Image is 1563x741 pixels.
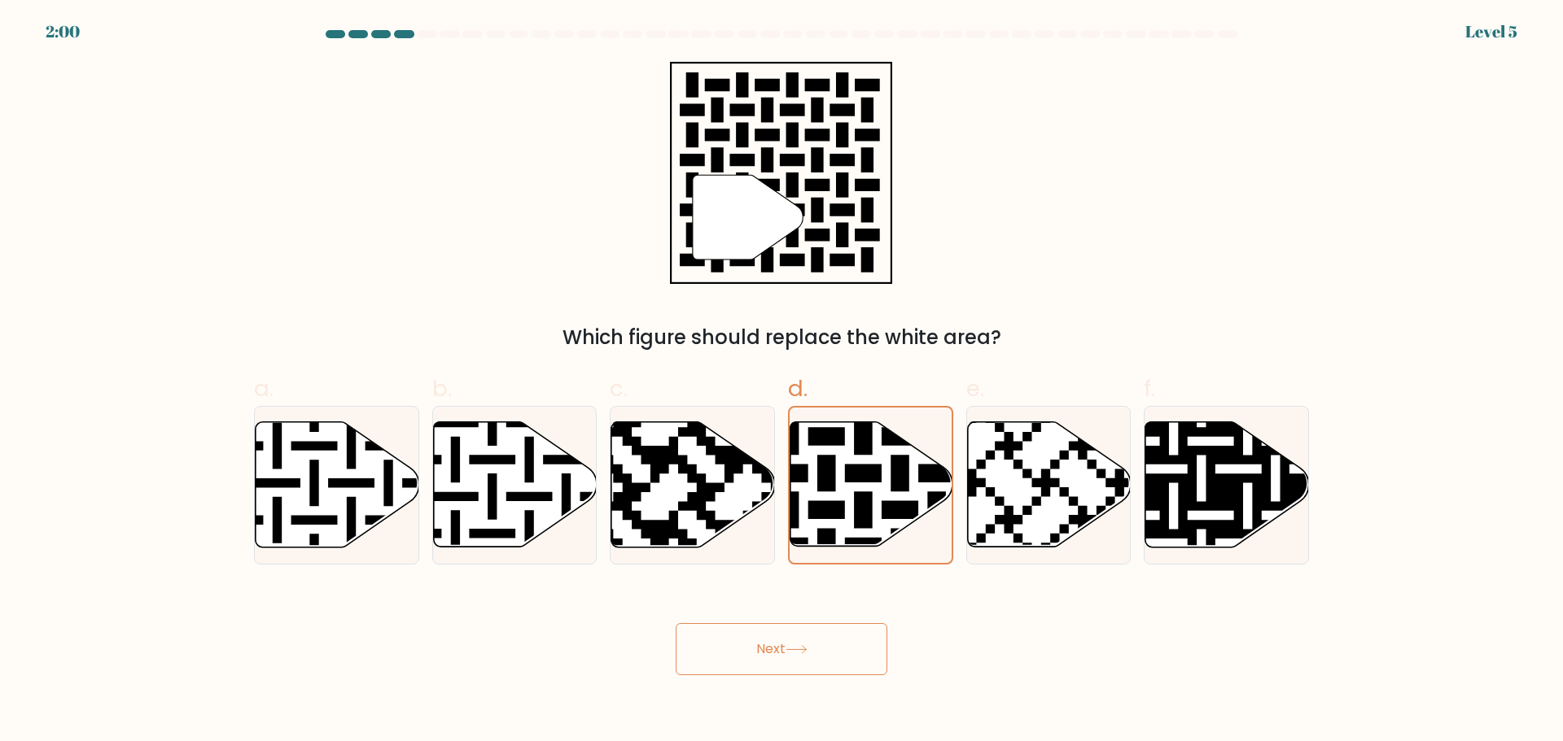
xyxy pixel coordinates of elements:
[676,623,887,675] button: Next
[46,20,80,44] div: 2:00
[610,373,628,404] span: c.
[1465,20,1517,44] div: Level 5
[788,373,808,404] span: d.
[432,373,452,404] span: b.
[264,323,1299,352] div: Which figure should replace the white area?
[254,373,274,404] span: a.
[693,175,803,259] g: "
[966,373,984,404] span: e.
[1144,373,1155,404] span: f.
